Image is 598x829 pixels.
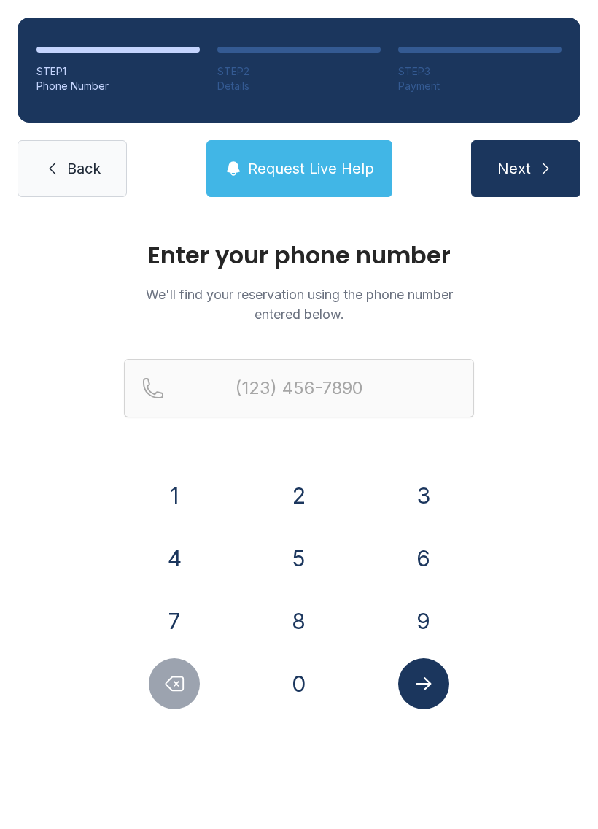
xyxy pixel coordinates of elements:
[67,158,101,179] span: Back
[398,470,449,521] button: 3
[149,533,200,584] button: 4
[36,79,200,93] div: Phone Number
[149,470,200,521] button: 1
[124,244,474,267] h1: Enter your phone number
[217,64,381,79] div: STEP 2
[124,285,474,324] p: We'll find your reservation using the phone number entered below.
[398,533,449,584] button: 6
[497,158,531,179] span: Next
[273,595,325,647] button: 8
[124,359,474,417] input: Reservation phone number
[149,658,200,709] button: Delete number
[398,79,562,93] div: Payment
[398,658,449,709] button: Submit lookup form
[248,158,374,179] span: Request Live Help
[36,64,200,79] div: STEP 1
[398,64,562,79] div: STEP 3
[149,595,200,647] button: 7
[398,595,449,647] button: 9
[217,79,381,93] div: Details
[273,533,325,584] button: 5
[273,470,325,521] button: 2
[273,658,325,709] button: 0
